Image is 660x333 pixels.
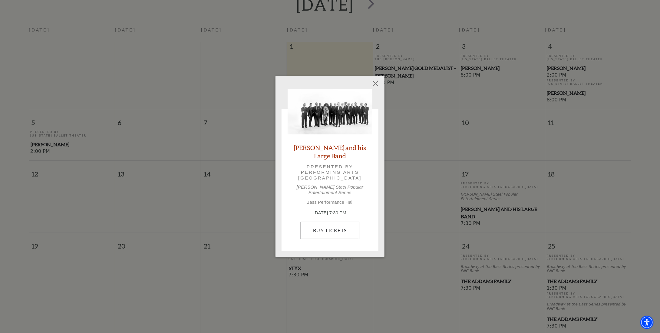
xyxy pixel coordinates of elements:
[288,89,372,134] img: Lyle Lovett and his Large Band
[370,78,381,89] button: Close
[288,184,372,195] p: [PERSON_NAME] Steel Popular Entertainment Series
[288,209,372,216] p: [DATE] 7:30 PM
[640,316,654,329] div: Accessibility Menu
[288,143,372,160] a: [PERSON_NAME] and his Large Band
[296,164,364,181] p: Presented by Performing Arts [GEOGRAPHIC_DATA]
[301,222,359,239] a: Buy Tickets
[288,199,372,205] p: Bass Performance Hall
